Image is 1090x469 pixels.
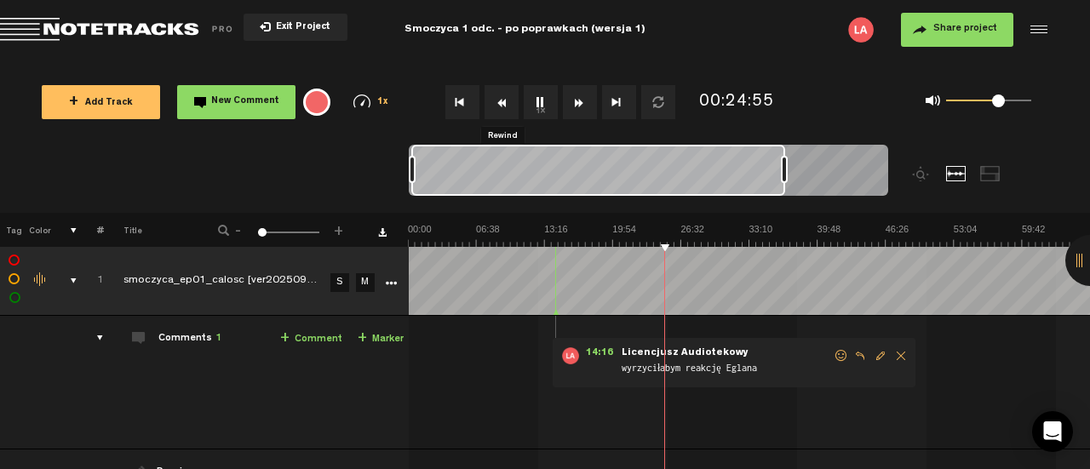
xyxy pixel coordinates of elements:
button: +Add Track [42,85,160,119]
a: More [382,274,399,289]
button: Share project [901,13,1013,47]
span: 14:16 [579,347,620,364]
div: Smoczyca 1 odc. - po poprawkach (wersja 1) [404,9,645,51]
div: Comments [158,332,221,346]
img: letters [562,347,579,364]
button: Go to beginning [445,85,479,119]
button: Go to end [602,85,636,119]
span: Reply to comment [850,350,870,362]
td: comments [77,316,104,449]
div: {{ tooltip_message }} [303,89,330,116]
span: 1 [215,334,221,344]
span: wyrzyciłabym reakcję Eglana [620,361,833,380]
div: Open Intercom Messenger [1032,411,1073,452]
th: Title [104,213,195,247]
span: New Comment [211,97,279,106]
span: 1x [377,98,389,107]
span: Exit Project [271,23,330,32]
div: Change the color of the waveform [28,272,54,288]
a: S [330,273,349,292]
button: Exit Project [244,14,347,41]
a: M [356,273,375,292]
a: Download comments [378,228,387,237]
img: speedometer.svg [353,94,370,108]
div: 1x [337,94,404,109]
div: Click to edit the title [123,273,345,290]
span: Edit comment [870,350,891,362]
th: # [77,213,104,247]
span: Add Track [69,99,133,108]
td: Click to edit the title smoczyca_ep01_calosc [ver20250910] [104,247,325,316]
td: Click to change the order number 1 [77,247,104,316]
td: comments, stamps & drawings [51,247,77,316]
div: comments [80,329,106,346]
th: Color [26,213,51,247]
div: Click to change the order number [80,273,106,289]
a: Comment [280,329,342,349]
span: - [232,223,245,233]
span: + [358,332,367,346]
button: New Comment [177,85,295,119]
button: Loop [641,85,675,119]
span: + [332,223,346,233]
button: Fast Forward [563,85,597,119]
td: Change the color of the waveform [26,247,51,316]
img: ruler [408,223,1090,247]
span: Licencjusz Audiotekowy [620,347,750,359]
div: 00:24:55 [699,90,774,115]
span: Share project [933,24,997,34]
img: letters [848,17,874,43]
a: Marker [358,329,404,349]
div: comments, stamps & drawings [54,272,80,289]
span: Rewind [488,132,518,140]
button: Rewind [485,85,519,119]
span: + [280,332,290,346]
span: Delete comment [891,350,911,362]
span: + [69,95,78,109]
div: Smoczyca 1 odc. - po poprawkach (wersja 1) [350,9,700,51]
button: 1x [524,85,558,119]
